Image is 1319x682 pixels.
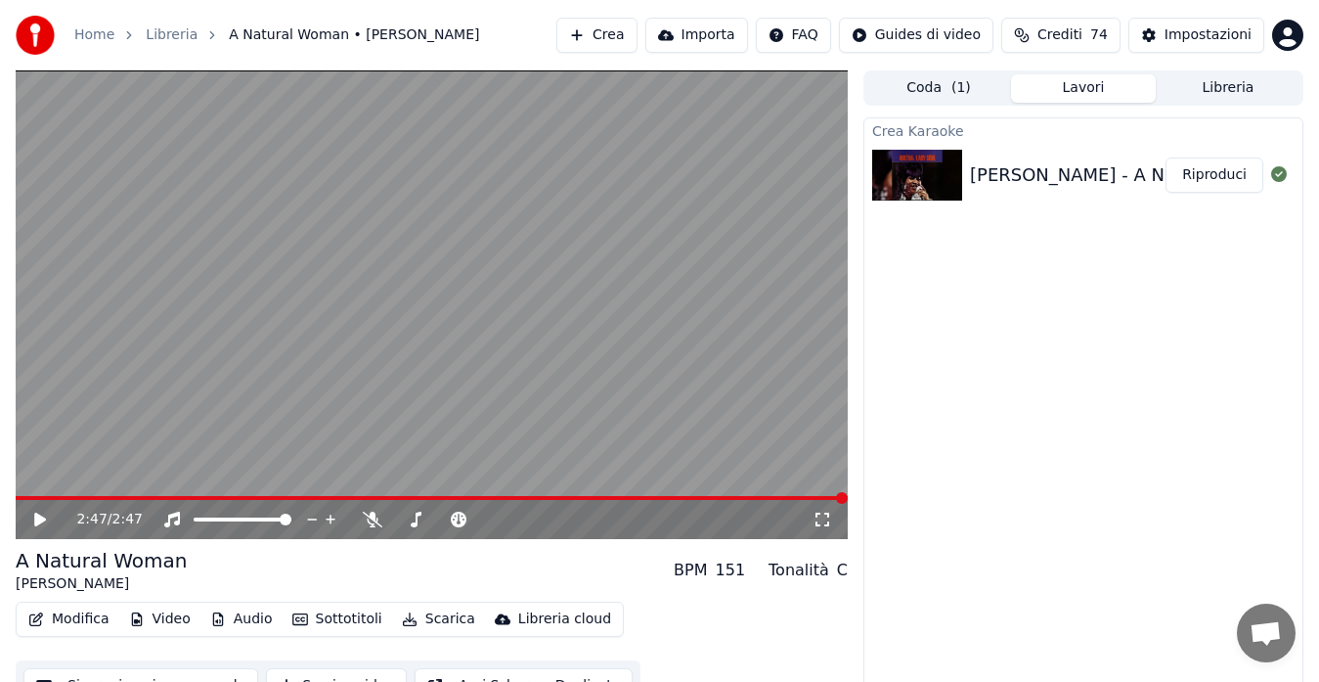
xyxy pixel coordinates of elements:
button: Audio [202,606,281,633]
span: 2:47 [76,510,107,529]
button: Video [121,606,198,633]
button: Crea [556,18,637,53]
button: Crediti74 [1001,18,1121,53]
button: Impostazioni [1128,18,1264,53]
a: Libreria [146,25,198,45]
div: C [837,559,848,582]
span: 2:47 [112,510,143,529]
span: A Natural Woman • [PERSON_NAME] [229,25,479,45]
span: Crediti [1037,25,1082,45]
span: 74 [1090,25,1108,45]
button: Importa [645,18,748,53]
button: Scarica [394,606,483,633]
div: Libreria cloud [518,610,611,629]
div: BPM [674,559,707,582]
button: Lavori [1011,74,1156,103]
div: Aprire la chat [1237,604,1296,662]
nav: breadcrumb [74,25,479,45]
div: [PERSON_NAME] [16,574,187,594]
div: 151 [716,559,746,582]
div: Impostazioni [1165,25,1252,45]
div: A Natural Woman [16,547,187,574]
button: Guides di video [839,18,993,53]
img: youka [16,16,55,55]
button: Sottotitoli [285,606,390,633]
div: Crea Karaoke [864,118,1302,142]
div: / [76,510,123,529]
button: Riproduci [1165,158,1263,193]
button: Modifica [21,606,117,633]
span: ( 1 ) [951,78,971,98]
button: FAQ [756,18,831,53]
div: Tonalità [769,559,829,582]
button: Coda [866,74,1011,103]
a: Home [74,25,114,45]
div: [PERSON_NAME] - A Natural Woman [970,161,1288,189]
button: Libreria [1156,74,1300,103]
